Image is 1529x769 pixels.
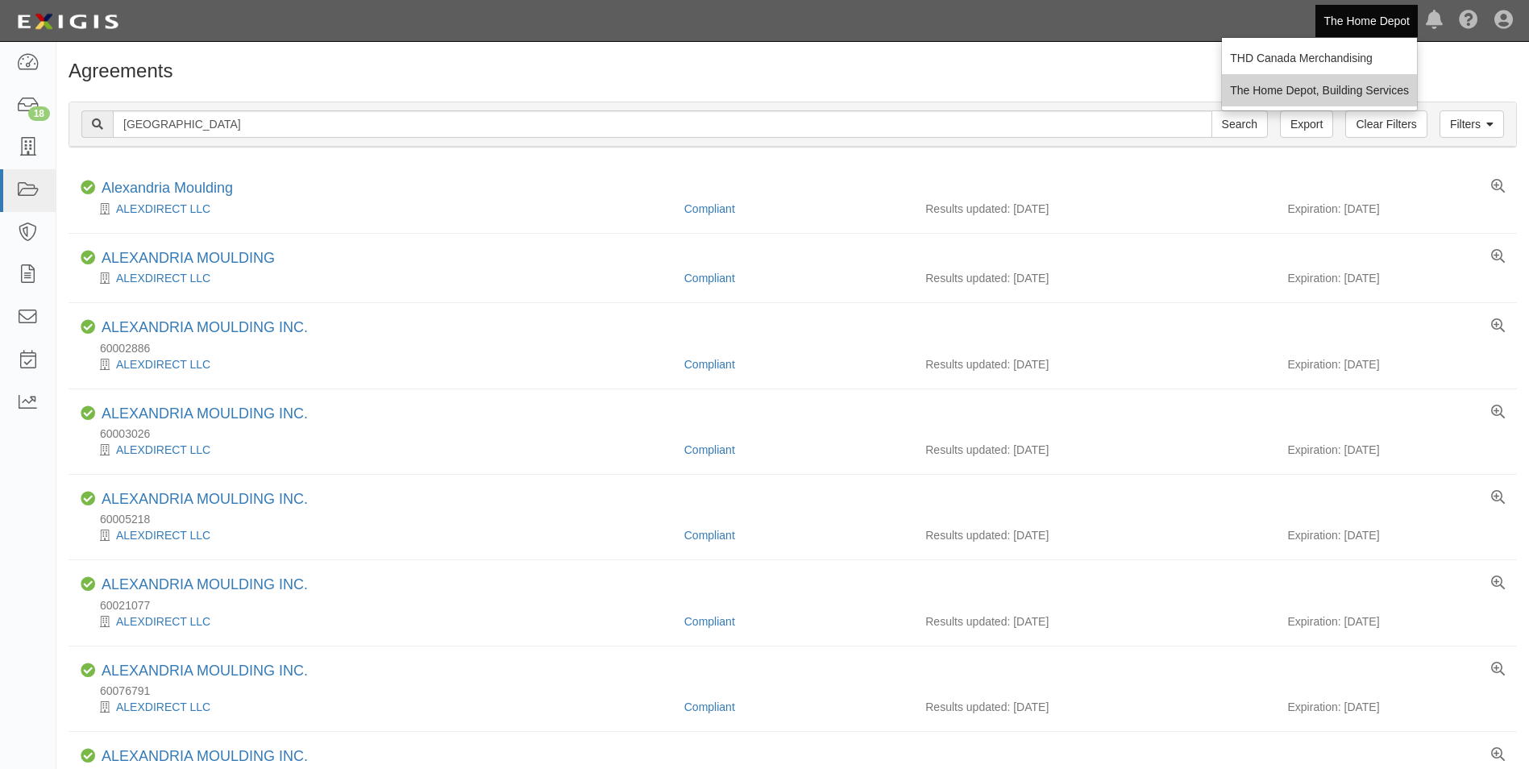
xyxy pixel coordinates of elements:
[925,442,1263,458] div: Results updated: [DATE]
[116,202,210,215] a: ALEXDIRECT LLC
[684,700,735,713] a: Compliant
[1287,699,1504,715] div: Expiration: [DATE]
[113,110,1212,138] input: Search
[102,576,308,592] a: ALEXANDRIA MOULDING INC.
[102,180,233,197] div: Alexandria Moulding
[925,201,1263,217] div: Results updated: [DATE]
[1287,356,1504,372] div: Expiration: [DATE]
[102,250,275,266] a: ALEXANDRIA MOULDING
[81,320,95,335] i: Compliant
[684,615,735,628] a: Compliant
[116,529,210,542] a: ALEXDIRECT LLC
[81,181,95,195] i: Compliant
[116,700,210,713] a: ALEXDIRECT LLC
[81,577,95,592] i: Compliant
[684,358,735,371] a: Compliant
[81,511,1517,527] div: 60005218
[1287,527,1504,543] div: Expiration: [DATE]
[1491,180,1505,194] a: View results summary
[102,748,308,764] a: ALEXANDRIA MOULDING INC.
[684,272,735,285] a: Compliant
[1287,270,1504,286] div: Expiration: [DATE]
[1222,74,1417,106] a: The Home Depot, Building Services
[684,443,735,456] a: Compliant
[1211,110,1268,138] input: Search
[1280,110,1333,138] a: Export
[1222,42,1417,74] a: THD Canada Merchandising
[81,201,672,217] div: ALEXDIRECT LLC
[116,615,210,628] a: ALEXDIRECT LLC
[1345,110,1427,138] a: Clear Filters
[81,613,672,630] div: ALEXDIRECT LLC
[81,663,95,678] i: Compliant
[102,250,275,268] div: ALEXANDRIA MOULDING
[81,492,95,506] i: Compliant
[102,748,308,766] div: ALEXANDRIA MOULDING INC.
[69,60,1517,81] h1: Agreements
[81,356,672,372] div: ALEXDIRECT LLC
[81,749,95,763] i: Compliant
[1287,613,1504,630] div: Expiration: [DATE]
[1459,11,1478,31] i: Help Center - Complianz
[102,405,308,423] div: ALEXANDRIA MOULDING INC.
[81,251,95,265] i: Compliant
[81,683,1517,699] div: 60076791
[1491,491,1505,505] a: View results summary
[1491,748,1505,763] a: View results summary
[81,406,95,421] i: Compliant
[1287,442,1504,458] div: Expiration: [DATE]
[116,358,210,371] a: ALEXDIRECT LLC
[102,663,308,679] a: ALEXANDRIA MOULDING INC.
[1440,110,1504,138] a: Filters
[1491,576,1505,591] a: View results summary
[81,699,672,715] div: ALEXDIRECT LLC
[102,405,308,422] a: ALEXANDRIA MOULDING INC.
[925,270,1263,286] div: Results updated: [DATE]
[1491,319,1505,334] a: View results summary
[81,340,1517,356] div: 60002886
[28,106,50,121] div: 18
[12,7,123,36] img: logo-5460c22ac91f19d4615b14bd174203de0afe785f0fc80cf4dbbc73dc1793850b.png
[102,491,308,507] a: ALEXANDRIA MOULDING INC.
[81,270,672,286] div: ALEXDIRECT LLC
[116,443,210,456] a: ALEXDIRECT LLC
[81,597,1517,613] div: 60021077
[1491,250,1505,264] a: View results summary
[102,663,308,680] div: ALEXANDRIA MOULDING INC.
[102,576,308,594] div: ALEXANDRIA MOULDING INC.
[925,356,1263,372] div: Results updated: [DATE]
[925,527,1263,543] div: Results updated: [DATE]
[102,491,308,509] div: ALEXANDRIA MOULDING INC.
[1491,405,1505,420] a: View results summary
[102,180,233,196] a: Alexandria Moulding
[684,529,735,542] a: Compliant
[1491,663,1505,677] a: View results summary
[925,613,1263,630] div: Results updated: [DATE]
[81,527,672,543] div: ALEXDIRECT LLC
[81,426,1517,442] div: 60003026
[116,272,210,285] a: ALEXDIRECT LLC
[102,319,308,335] a: ALEXANDRIA MOULDING INC.
[1287,201,1504,217] div: Expiration: [DATE]
[81,442,672,458] div: ALEXDIRECT LLC
[1315,5,1418,37] a: The Home Depot
[102,319,308,337] div: ALEXANDRIA MOULDING INC.
[925,699,1263,715] div: Results updated: [DATE]
[684,202,735,215] a: Compliant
